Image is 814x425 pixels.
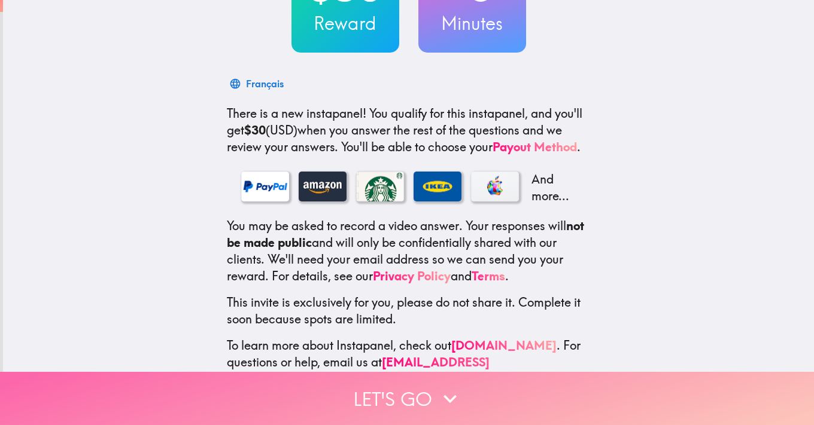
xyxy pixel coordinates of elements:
b: not be made public [227,218,584,250]
p: You may be asked to record a video answer. Your responses will and will only be confidentially sh... [227,218,591,285]
h3: Reward [291,11,399,36]
a: Payout Method [493,139,577,154]
h3: Minutes [418,11,526,36]
p: To learn more about Instapanel, check out . For questions or help, email us at . [227,337,591,387]
p: You qualify for this instapanel, and you'll get (USD) when you answer the rest of the questions a... [227,105,591,155]
a: [DOMAIN_NAME] [451,338,557,353]
button: Français [227,72,288,96]
a: Terms [472,268,505,283]
span: There is a new instapanel! [227,106,366,121]
a: Privacy Policy [373,268,451,283]
p: This invite is exclusively for you, please do not share it. Complete it soon because spots are li... [227,294,591,328]
p: And more... [529,171,576,204]
div: Français [246,75,284,92]
b: $30 [244,123,266,137]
